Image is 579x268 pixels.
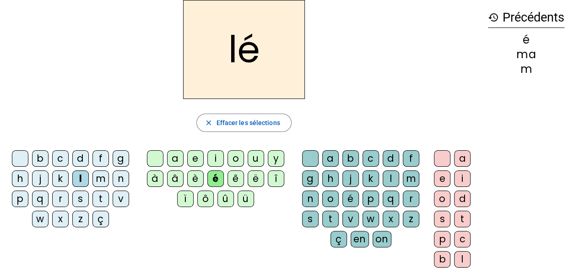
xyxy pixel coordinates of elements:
div: m [403,170,419,187]
div: q [383,191,399,207]
div: a [167,150,184,167]
div: k [363,170,379,187]
div: l [454,251,471,268]
div: j [32,170,49,187]
div: é [342,191,359,207]
div: b [32,150,49,167]
div: ç [330,231,347,247]
div: à [147,170,163,187]
div: s [302,211,319,227]
div: u [248,150,264,167]
div: q [32,191,49,207]
div: c [363,150,379,167]
div: t [92,191,109,207]
h3: Précédents [488,7,564,28]
div: r [403,191,419,207]
div: o [322,191,339,207]
div: o [227,150,244,167]
div: d [383,150,399,167]
div: r [52,191,69,207]
div: d [454,191,471,207]
div: é [207,170,224,187]
div: w [32,211,49,227]
div: w [363,211,379,227]
div: s [434,211,450,227]
div: a [454,150,471,167]
div: ç [92,211,109,227]
div: e [187,150,204,167]
div: l [72,170,89,187]
div: â [167,170,184,187]
div: k [52,170,69,187]
div: h [12,170,28,187]
div: f [92,150,109,167]
div: ê [227,170,244,187]
div: j [342,170,359,187]
div: ma [488,49,564,60]
div: s [72,191,89,207]
div: p [434,231,450,247]
div: ô [197,191,214,207]
div: i [207,150,224,167]
div: h [322,170,339,187]
div: v [342,211,359,227]
div: n [302,191,319,207]
div: b [434,251,450,268]
div: z [403,211,419,227]
div: z [72,211,89,227]
div: en [351,231,369,247]
div: p [12,191,28,207]
div: î [268,170,284,187]
div: û [217,191,234,207]
span: Effacer les sélections [216,117,280,128]
div: c [454,231,471,247]
div: e [434,170,450,187]
div: p [363,191,379,207]
div: n [113,170,129,187]
div: v [113,191,129,207]
div: ï [177,191,194,207]
div: b [342,150,359,167]
div: a [322,150,339,167]
div: o [434,191,450,207]
div: f [403,150,419,167]
div: t [454,211,471,227]
mat-icon: history [488,12,499,23]
div: l [383,170,399,187]
div: x [52,211,69,227]
div: x [383,211,399,227]
button: Effacer les sélections [196,114,291,132]
div: d [72,150,89,167]
div: y [268,150,284,167]
div: i [454,170,471,187]
div: c [52,150,69,167]
div: on [373,231,391,247]
div: ë [248,170,264,187]
div: m [92,170,109,187]
mat-icon: close [204,119,212,127]
div: m [488,64,564,75]
div: è [187,170,204,187]
div: é [488,34,564,45]
div: ü [238,191,254,207]
div: g [302,170,319,187]
div: t [322,211,339,227]
div: g [113,150,129,167]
